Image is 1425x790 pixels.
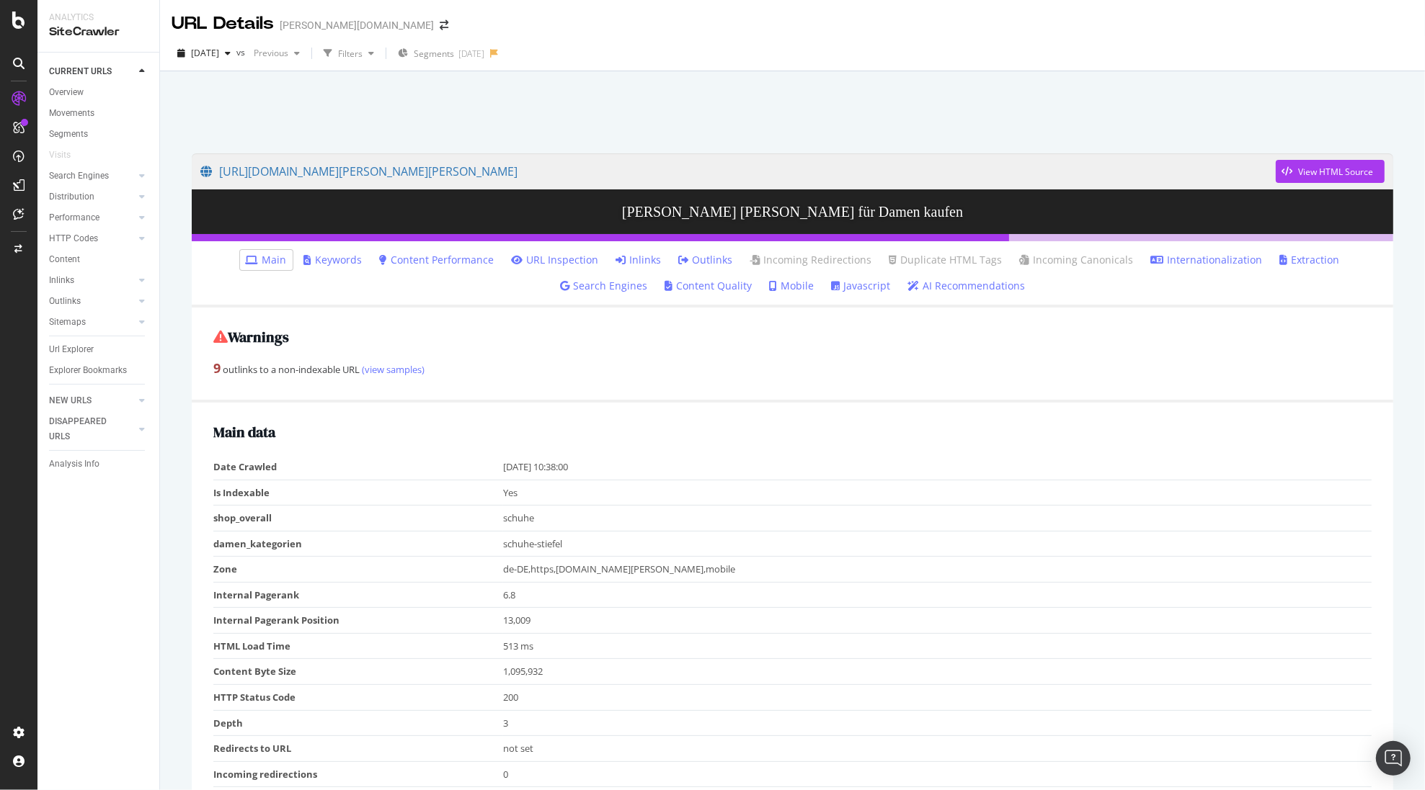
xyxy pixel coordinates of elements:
a: Sitemaps [49,315,135,330]
td: 1,095,932 [503,659,1372,685]
a: Incoming Canonicals [1020,253,1134,267]
td: 513 ms [503,633,1372,659]
a: Visits [49,148,85,163]
div: DISAPPEARED URLS [49,414,122,444]
td: Depth [213,710,503,736]
button: Filters [318,42,380,65]
h2: Main data [213,424,1372,440]
a: Search Engines [49,169,135,184]
div: Sitemaps [49,315,86,330]
a: Outlinks [679,253,733,267]
td: [DATE] 10:38:00 [503,454,1372,480]
div: Analytics [49,12,148,24]
div: [PERSON_NAME][DOMAIN_NAME] [280,18,434,32]
td: 0 [503,761,1372,787]
div: Performance [49,210,99,225]
div: [DATE] [458,48,484,60]
td: HTML Load Time [213,633,503,659]
a: Analysis Info [49,457,149,472]
a: AI Recommendations [907,279,1025,293]
td: Zone [213,557,503,583]
div: CURRENT URLS [49,64,112,79]
a: Inlinks [616,253,662,267]
button: Segments[DATE] [392,42,490,65]
div: URL Details [172,12,274,36]
a: (view samples) [360,363,425,376]
a: Segments [49,127,149,142]
div: Segments [49,127,88,142]
td: damen_kategorien [213,531,503,557]
div: NEW URLS [49,393,92,408]
div: Explorer Bookmarks [49,363,127,378]
a: Main [246,253,287,267]
div: outlinks to a non-indexable URL [213,359,1372,378]
a: Content Performance [380,253,494,267]
a: Performance [49,210,135,225]
div: Overview [49,85,84,100]
td: Internal Pagerank [213,582,503,608]
a: CURRENT URLS [49,64,135,79]
a: Content [49,252,149,267]
div: Filters [338,48,363,60]
a: Movements [49,106,149,121]
td: 200 [503,685,1372,711]
a: Url Explorer [49,342,149,357]
td: Content Byte Size [213,659,503,685]
a: Content Quality [665,279,752,293]
div: not set [503,742,1364,755]
span: Previous [248,47,288,59]
a: HTTP Codes [49,231,135,246]
td: HTTP Status Code [213,685,503,711]
td: 6.8 [503,582,1372,608]
div: Outlinks [49,294,81,309]
div: Open Intercom Messenger [1376,741,1411,776]
td: Date Crawled [213,454,503,480]
button: View HTML Source [1276,160,1385,183]
td: Redirects to URL [213,736,503,762]
span: 2025 Sep. 15th [191,47,219,59]
div: HTTP Codes [49,231,98,246]
h3: [PERSON_NAME] [PERSON_NAME] für Damen kaufen [192,189,1393,234]
div: View HTML Source [1298,166,1373,178]
button: Previous [248,42,306,65]
a: Mobile [769,279,814,293]
a: Overview [49,85,149,100]
div: SiteCrawler [49,24,148,40]
a: Search Engines [560,279,647,293]
td: Incoming redirections [213,761,503,787]
td: schuhe-stiefel [503,531,1372,557]
span: Segments [414,48,454,60]
a: [URL][DOMAIN_NAME][PERSON_NAME][PERSON_NAME] [200,153,1276,189]
a: Internationalization [1151,253,1263,267]
div: Inlinks [49,273,74,288]
div: Visits [49,148,71,163]
button: [DATE] [172,42,236,65]
a: Distribution [49,189,135,205]
div: Content [49,252,80,267]
td: Yes [503,480,1372,506]
a: Incoming Redirections [750,253,872,267]
div: Distribution [49,189,94,205]
strong: 9 [213,359,221,377]
td: Internal Pagerank Position [213,608,503,634]
a: URL Inspection [512,253,599,267]
span: vs [236,46,248,58]
a: Keywords [304,253,363,267]
a: Explorer Bookmarks [49,363,149,378]
div: Search Engines [49,169,109,184]
td: 13,009 [503,608,1372,634]
a: Extraction [1280,253,1340,267]
a: DISAPPEARED URLS [49,414,135,444]
div: Analysis Info [49,457,99,472]
td: de-DE,https,[DOMAIN_NAME][PERSON_NAME],mobile [503,557,1372,583]
div: arrow-right-arrow-left [440,20,448,30]
a: NEW URLS [49,393,135,408]
h2: Warnings [213,329,1372,345]
a: Inlinks [49,273,135,288]
div: Url Explorer [49,342,94,357]
a: Duplicate HTML Tags [889,253,1003,267]
a: Javascript [831,279,890,293]
div: Movements [49,106,94,121]
td: 3 [503,710,1372,736]
a: Outlinks [49,294,135,309]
